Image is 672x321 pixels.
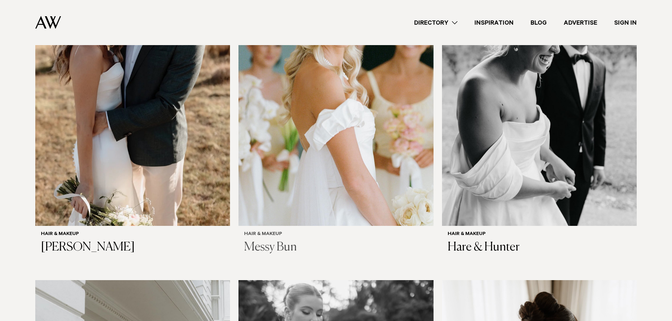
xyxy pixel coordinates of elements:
[244,232,428,237] h6: Hair & Makeup
[448,240,631,255] h3: Hare & Hunter
[448,232,631,237] h6: Hair & Makeup
[466,18,522,27] a: Inspiration
[41,240,224,255] h3: [PERSON_NAME]
[244,240,428,255] h3: Messy Bun
[606,18,645,27] a: Sign In
[555,18,606,27] a: Advertise
[522,18,555,27] a: Blog
[406,18,466,27] a: Directory
[41,232,224,237] h6: Hair & Makeup
[35,16,61,29] img: Auckland Weddings Logo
